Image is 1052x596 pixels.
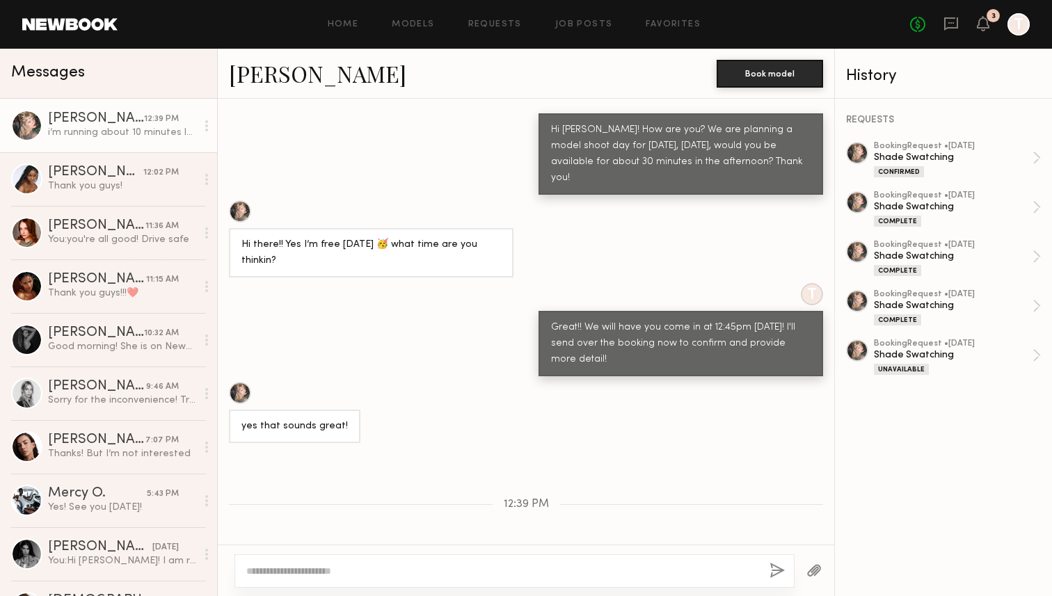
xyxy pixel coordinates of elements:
[144,327,179,340] div: 10:32 AM
[392,20,434,29] a: Models
[48,394,196,407] div: Sorry for the inconvenience! Traffic was so slow Almost here
[48,233,196,246] div: You: you're all good! Drive safe
[146,273,179,287] div: 11:15 AM
[874,265,921,276] div: Complete
[144,113,179,126] div: 12:39 PM
[874,142,1033,151] div: booking Request • [DATE]
[991,13,996,20] div: 3
[874,241,1033,250] div: booking Request • [DATE]
[551,320,811,368] div: Great!! We will have you come in at 12:45pm [DATE]! I'll send over the booking now to confirm and...
[874,348,1033,362] div: Shade Swatching
[874,166,924,177] div: Confirmed
[48,166,143,179] div: [PERSON_NAME]
[145,434,179,447] div: 7:07 PM
[48,112,144,126] div: [PERSON_NAME]
[48,380,146,394] div: [PERSON_NAME]
[551,122,811,186] div: Hi [PERSON_NAME]! How are you? We are planning a model shoot day for [DATE], [DATE], would you be...
[48,340,196,353] div: Good morning! She is on Newbook , her name is [PERSON_NAME] . I’m sorry, I am no longer in LA.
[1007,13,1030,35] a: T
[48,487,147,501] div: Mercy O.
[846,68,1041,84] div: History
[229,58,406,88] a: [PERSON_NAME]
[48,126,196,139] div: i’m running about 10 minutes late because there’s an accident on the highway, but i’m on my way a...
[145,220,179,233] div: 11:36 AM
[874,200,1033,214] div: Shade Swatching
[874,250,1033,263] div: Shade Swatching
[874,290,1041,325] a: bookingRequest •[DATE]Shade SwatchingComplete
[468,20,522,29] a: Requests
[143,166,179,179] div: 12:02 PM
[48,540,152,554] div: [PERSON_NAME]
[152,541,179,554] div: [DATE]
[717,60,823,88] button: Book model
[874,151,1033,164] div: Shade Swatching
[48,554,196,567] div: You: Hi [PERSON_NAME]! I am reaching out from a makeup brand conducting swatch shade testing, and...
[48,447,196,460] div: Thanks! But I’m not interested
[846,115,1041,125] div: REQUESTS
[874,364,929,375] div: Unavailable
[48,273,146,287] div: [PERSON_NAME]
[48,219,145,233] div: [PERSON_NAME]
[48,179,196,193] div: Thank you guys!
[717,67,823,79] a: Book model
[48,287,196,300] div: Thank you guys!!!❤️
[241,237,501,269] div: Hi there!! Yes I’m free [DATE] 🥳 what time are you thinkin?
[874,299,1033,312] div: Shade Swatching
[874,142,1041,177] a: bookingRequest •[DATE]Shade SwatchingConfirmed
[241,419,348,435] div: yes that sounds great!
[874,314,921,325] div: Complete
[147,488,179,501] div: 5:43 PM
[874,339,1033,348] div: booking Request • [DATE]
[328,20,359,29] a: Home
[874,241,1041,276] a: bookingRequest •[DATE]Shade SwatchingComplete
[48,433,145,447] div: [PERSON_NAME]
[874,216,921,227] div: Complete
[874,339,1041,375] a: bookingRequest •[DATE]Shade SwatchingUnavailable
[504,499,549,510] span: 12:39 PM
[48,501,196,514] div: Yes! See you [DATE]!
[874,290,1033,299] div: booking Request • [DATE]
[48,326,144,340] div: [PERSON_NAME]
[874,191,1033,200] div: booking Request • [DATE]
[646,20,701,29] a: Favorites
[146,380,179,394] div: 9:46 AM
[555,20,613,29] a: Job Posts
[11,65,85,81] span: Messages
[874,191,1041,227] a: bookingRequest •[DATE]Shade SwatchingComplete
